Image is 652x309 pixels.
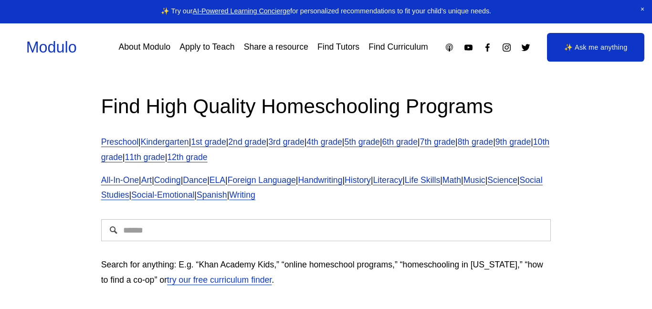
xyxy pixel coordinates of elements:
[442,175,461,185] a: Math
[345,175,371,185] a: History
[268,137,304,147] a: 3rd grade
[101,137,549,162] a: 10th grade
[118,39,170,56] a: About Modulo
[101,257,551,288] p: Search for anything: E.g. “Khan Academy Kids,” “online homeschool programs,” “homeschooling in [U...
[183,175,207,185] a: Dance
[167,275,272,285] a: try our free curriculum finder
[298,175,342,185] a: Handwriting
[167,152,207,162] a: 12th grade
[131,190,194,200] a: Social-Emotional
[463,43,473,53] a: YouTube
[228,137,266,147] a: 2nd grade
[547,33,644,62] a: ✨ Ask me anything
[210,175,225,185] a: ELA
[193,7,290,15] a: AI-Powered Learning Concierge
[244,39,308,56] a: Share a resource
[141,137,189,147] a: Kindergarten
[101,175,543,200] a: Social Studies
[125,152,165,162] a: 11th grade
[101,175,139,185] a: All-In-One
[444,43,454,53] a: Apple Podcasts
[141,175,152,185] a: Art
[458,137,493,147] a: 8th grade
[179,39,234,56] a: Apply to Teach
[101,219,551,241] input: Search
[228,175,296,185] a: Foreign Language
[483,43,493,53] a: Facebook
[229,190,255,200] a: Writing
[521,43,531,53] a: Twitter
[306,137,342,147] a: 4th grade
[197,190,227,200] a: Spanish
[502,43,512,53] a: Instagram
[101,93,551,119] h2: Find High Quality Homeschooling Programs
[101,173,551,203] p: | | | | | | | | | | | | | | | |
[463,175,485,185] a: Music
[420,137,455,147] a: 7th grade
[317,39,359,56] a: Find Tutors
[101,137,138,147] a: Preschool
[495,137,531,147] a: 9th grade
[26,39,77,56] a: Modulo
[373,175,402,185] a: Literacy
[191,137,226,147] a: 1st grade
[487,175,517,185] a: Science
[344,137,379,147] a: 5th grade
[101,135,551,165] p: | | | | | | | | | | | | |
[368,39,428,56] a: Find Curriculum
[382,137,418,147] a: 6th grade
[405,175,440,185] a: Life Skills
[154,175,181,185] a: Coding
